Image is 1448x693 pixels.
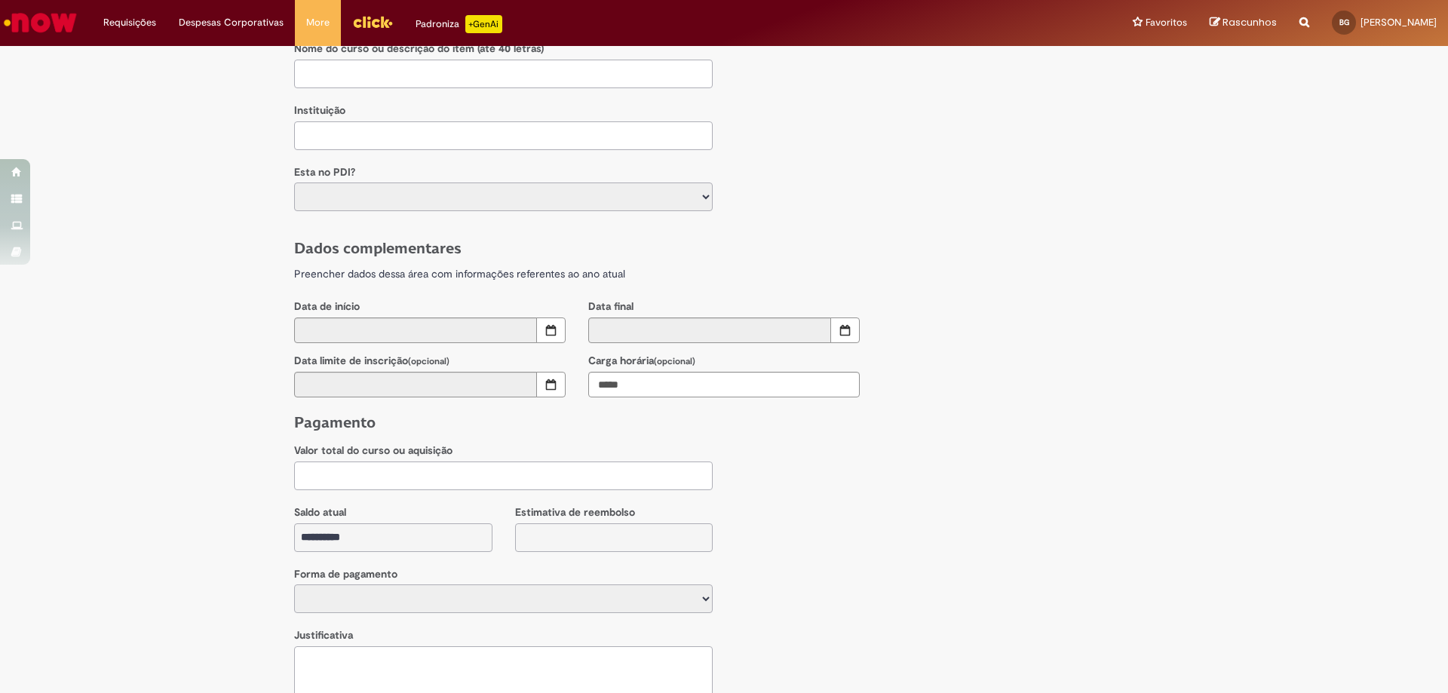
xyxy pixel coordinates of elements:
[294,412,1154,433] h1: Pagamento
[352,11,393,33] img: click_logo_yellow_360x200.png
[294,267,625,281] spam: Preencher dados dessa área com informações referentes ao ano atual
[294,567,713,582] p: Forma de pagamento
[294,505,492,520] p: Saldo atual
[588,299,860,314] p: Data final
[654,355,695,367] small: (opcional)
[408,355,449,367] small: (opcional)
[1210,16,1277,30] a: Rascunhos
[465,15,502,33] p: +GenAi
[294,41,713,57] p: Nome do curso ou descrição do item (até 40 letras)
[294,103,713,118] p: Instituição
[416,15,502,33] div: Padroniza
[1223,15,1277,29] span: Rascunhos
[294,165,713,180] p: Esta no PDI?
[294,628,713,643] p: Justificativa
[1339,17,1349,27] span: BG
[294,299,566,314] p: Data de início
[588,354,860,369] p: Carga horária
[306,15,330,30] span: More
[179,15,284,30] span: Despesas Corporativas
[515,505,713,520] p: Estimativa de reembolso
[103,15,156,30] span: Requisições
[1146,15,1187,30] span: Favoritos
[294,443,713,458] p: Valor total do curso ou aquisição
[294,238,1154,259] h1: Dados complementares
[2,8,79,38] img: ServiceNow
[294,354,566,369] p: Data limite de inscrição
[1361,16,1437,29] span: [PERSON_NAME]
